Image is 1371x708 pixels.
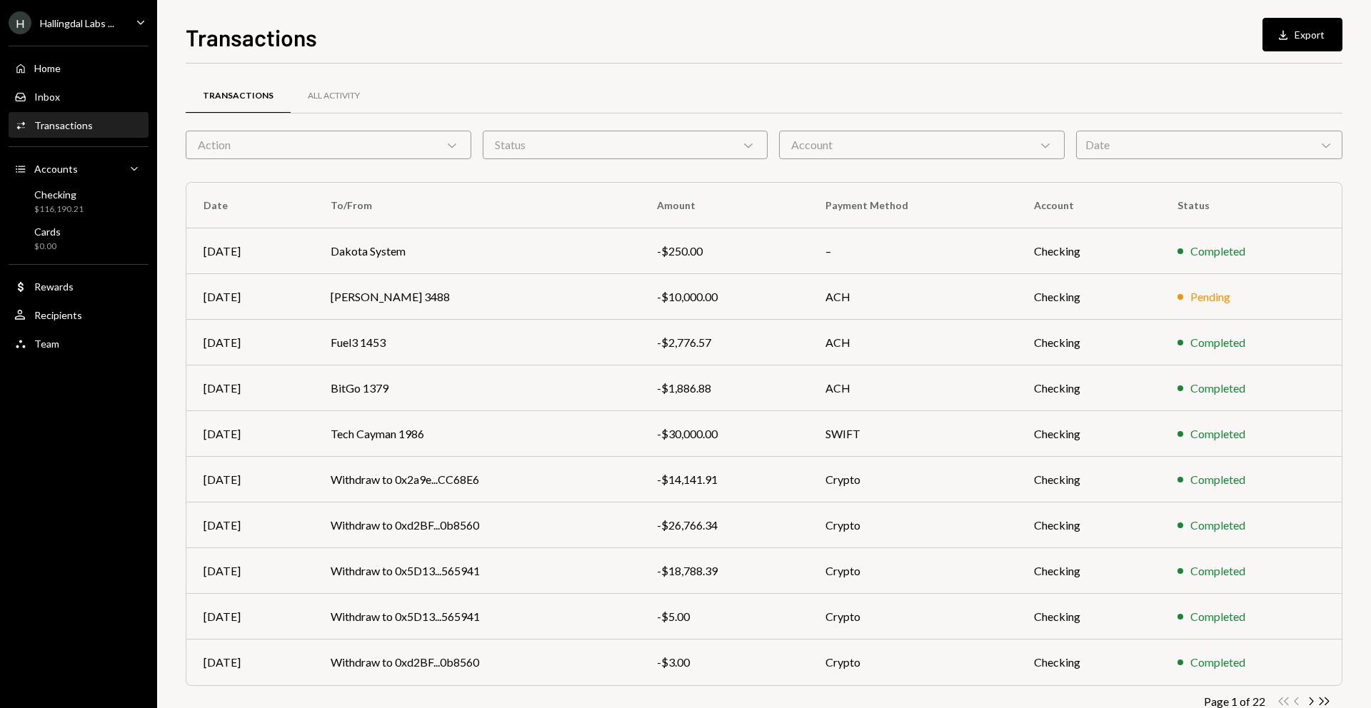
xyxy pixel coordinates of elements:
div: Completed [1190,517,1245,534]
div: [DATE] [204,471,296,488]
div: Inbox [34,91,60,103]
div: All Activity [308,90,360,102]
div: Pending [1190,288,1230,305]
div: [DATE] [204,380,296,397]
div: Date [1076,131,1342,159]
div: -$10,000.00 [657,288,791,305]
div: Hallingdal Labs ... [40,17,114,29]
td: Checking [1017,639,1160,685]
div: Cards [34,226,61,238]
td: Withdraw to 0xd2BF...0b8560 [313,639,640,685]
div: Status [483,131,768,159]
td: Checking [1017,411,1160,457]
div: Home [34,62,61,74]
td: [PERSON_NAME] 3488 [313,274,640,320]
div: $0.00 [34,241,61,253]
td: SWIFT [808,411,1017,457]
div: -$14,141.91 [657,471,791,488]
div: Completed [1190,654,1245,671]
div: Account [779,131,1065,159]
div: -$250.00 [657,243,791,260]
td: ACH [808,320,1017,365]
td: Crypto [808,639,1017,685]
a: Team [9,330,149,356]
th: Amount [640,183,808,228]
th: Account [1017,183,1160,228]
div: [DATE] [204,334,296,351]
td: Withdraw to 0x2a9e...CC68E6 [313,457,640,502]
a: Transactions [186,78,291,114]
a: Transactions [9,112,149,138]
div: Accounts [34,163,78,175]
div: [DATE] [204,288,296,305]
div: [DATE] [204,425,296,442]
div: Completed [1190,243,1245,260]
td: – [808,228,1017,274]
div: Completed [1190,562,1245,580]
div: [DATE] [204,517,296,534]
td: Withdraw to 0x5D13...565941 [313,548,640,594]
div: [DATE] [204,562,296,580]
div: [DATE] [204,608,296,625]
div: -$3.00 [657,654,791,671]
td: Checking [1017,320,1160,365]
h1: Transactions [186,23,317,51]
div: -$18,788.39 [657,562,791,580]
div: Transactions [34,119,93,131]
td: Checking [1017,365,1160,411]
div: Completed [1190,334,1245,351]
th: Date [186,183,313,228]
td: Fuel3 1453 [313,320,640,365]
div: [DATE] [204,654,296,671]
td: Checking [1017,502,1160,548]
td: ACH [808,274,1017,320]
div: [DATE] [204,243,296,260]
th: Status [1160,183,1342,228]
td: Checking [1017,228,1160,274]
td: Crypto [808,548,1017,594]
td: Dakota System [313,228,640,274]
td: Checking [1017,594,1160,639]
a: Accounts [9,156,149,181]
div: Checking [34,188,84,201]
div: Transactions [203,90,273,102]
a: All Activity [291,78,377,114]
div: $116,190.21 [34,203,84,216]
td: Crypto [808,594,1017,639]
div: Page 1 of 22 [1204,694,1265,708]
div: H [9,11,31,34]
td: Withdraw to 0xd2BF...0b8560 [313,502,640,548]
th: Payment Method [808,183,1017,228]
div: Completed [1190,471,1245,488]
a: Rewards [9,273,149,299]
td: Crypto [808,457,1017,502]
div: Action [186,131,471,159]
th: To/From [313,183,640,228]
a: Checking$116,190.21 [9,184,149,218]
td: Withdraw to 0x5D13...565941 [313,594,640,639]
td: Tech Cayman 1986 [313,411,640,457]
div: Completed [1190,608,1245,625]
div: -$2,776.57 [657,334,791,351]
div: Recipients [34,309,82,321]
a: Home [9,55,149,81]
div: -$26,766.34 [657,517,791,534]
div: -$5.00 [657,608,791,625]
div: -$1,886.88 [657,380,791,397]
td: Checking [1017,457,1160,502]
div: Completed [1190,425,1245,442]
button: Export [1262,18,1342,51]
div: Team [34,338,59,350]
td: Checking [1017,548,1160,594]
a: Cards$0.00 [9,221,149,256]
div: Completed [1190,380,1245,397]
td: Crypto [808,502,1017,548]
div: -$30,000.00 [657,425,791,442]
td: Checking [1017,274,1160,320]
div: Rewards [34,280,74,293]
a: Recipients [9,302,149,328]
td: BitGo 1379 [313,365,640,411]
td: ACH [808,365,1017,411]
a: Inbox [9,84,149,109]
